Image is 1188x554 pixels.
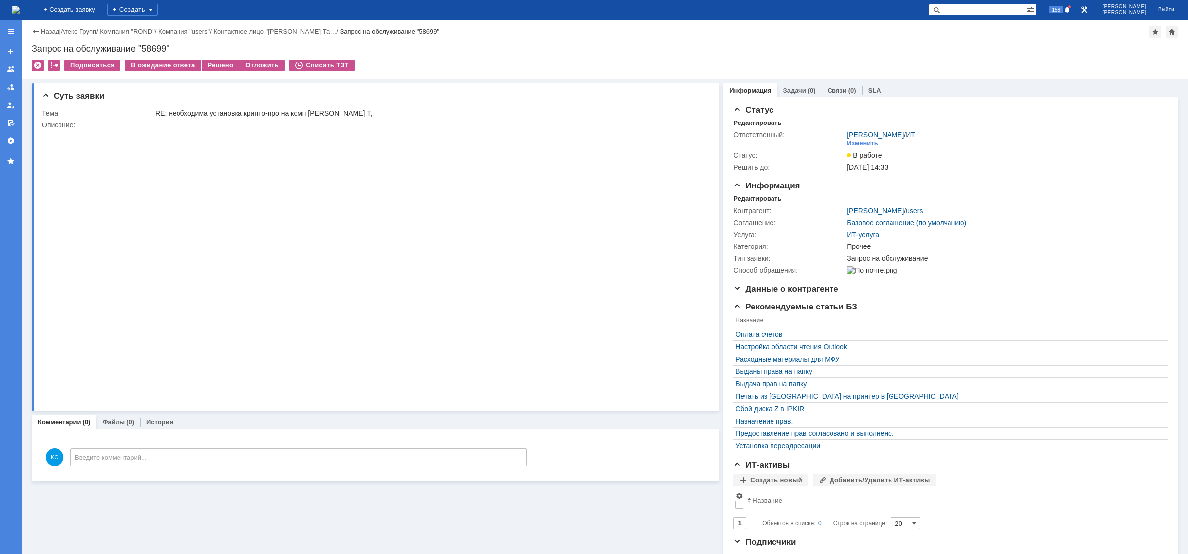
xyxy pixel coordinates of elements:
div: Печать из [GEOGRAPHIC_DATA] на принтер в [GEOGRAPHIC_DATA] [735,392,1161,400]
div: Услуга: [733,231,845,239]
img: logo [12,6,20,14]
span: Суть заявки [42,91,104,101]
a: Установка переадресации [735,442,1161,450]
a: Комментарии [38,418,81,426]
a: [PERSON_NAME] [847,207,904,215]
a: Расходные материалы для МФУ [735,355,1161,363]
i: Строк на странице: [762,517,887,529]
div: Тип заявки: [733,254,845,262]
span: Рекомендуемые статьи БЗ [733,302,857,311]
a: SLA [868,87,881,94]
div: / [100,28,158,35]
span: 158 [1049,6,1063,13]
a: Файлы [102,418,125,426]
img: По почте.png [847,266,897,274]
a: Задачи [783,87,806,94]
span: Данные о контрагенте [733,284,838,294]
a: [PERSON_NAME] [847,131,904,139]
div: Контрагент: [733,207,845,215]
span: Подписчики [733,537,796,547]
div: / [847,131,915,139]
a: Контактное лицо "[PERSON_NAME] Та… [213,28,336,35]
div: Решить до: [733,163,845,171]
a: Выданы права на папку [735,368,1161,375]
div: Сделать домашней страницей [1166,26,1178,38]
div: 0 [818,517,822,529]
a: Перейти на домашнюю страницу [12,6,20,14]
span: КС [46,448,63,466]
div: Создать [107,4,158,16]
div: Изменить [847,139,878,147]
a: Создать заявку [3,44,19,60]
div: (0) [83,418,91,426]
span: Расширенный поиск [1026,4,1036,14]
div: Прочее [847,243,1162,250]
div: Удалить [32,60,44,71]
div: Тема: [42,109,153,117]
div: Редактировать [733,195,781,203]
div: Способ обращения: [733,266,845,274]
a: Базовое соглашение (по умолчанию) [847,219,966,227]
a: Назначение прав. [735,417,1161,425]
div: / [158,28,213,35]
div: Соглашение: [733,219,845,227]
a: Назад [41,28,59,35]
div: Ответственный: [733,131,845,139]
div: Категория: [733,243,845,250]
span: [DATE] 14:33 [847,163,888,171]
a: users [906,207,923,215]
a: Мои заявки [3,97,19,113]
span: Статус [733,105,773,115]
span: ИТ-активы [733,460,790,470]
div: (0) [126,418,134,426]
div: Запрос на обслуживание "58699" [32,44,1178,54]
th: Название [733,315,1163,328]
div: Работа с массовостью [48,60,60,71]
a: Настройки [3,133,19,149]
div: (0) [848,87,856,94]
th: Название [745,490,1163,513]
a: ИТ [906,131,915,139]
div: Описание: [42,121,705,129]
a: Перейти в интерфейс администратора [1078,4,1090,16]
div: Название [752,497,782,504]
span: [PERSON_NAME] [1102,4,1146,10]
a: Мои согласования [3,115,19,131]
div: Запрос на обслуживание "58699" [340,28,440,35]
a: Настройка области чтения Outlook [735,343,1161,351]
a: ИТ-услуга [847,231,879,239]
span: Информация [733,181,800,190]
a: Связи [828,87,847,94]
div: Редактировать [733,119,781,127]
div: Статус: [733,151,845,159]
a: Заявки в моей ответственности [3,79,19,95]
span: Объектов в списке: [762,520,815,527]
a: Компания "ROND" [100,28,155,35]
a: История [146,418,173,426]
a: Заявки на командах [3,62,19,77]
a: Информация [729,87,771,94]
span: [PERSON_NAME] [1102,10,1146,16]
a: Оплата счетов [735,330,1161,338]
div: / [847,207,923,215]
a: Сбой диска Z в IPKIR [735,405,1161,413]
div: Добавить в избранное [1149,26,1161,38]
div: / [213,28,340,35]
div: RE: необходима установка крипто-про на комп [PERSON_NAME] Т, [155,109,703,117]
span: Настройки [735,492,743,500]
a: Компания "users" [158,28,210,35]
div: / [61,28,100,35]
div: Запрос на обслуживание [847,254,1162,262]
a: Атекс Групп [61,28,96,35]
a: Выдача прав на папку [735,380,1161,388]
a: Предоставление прав согласовано и выполнено. [735,430,1161,437]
